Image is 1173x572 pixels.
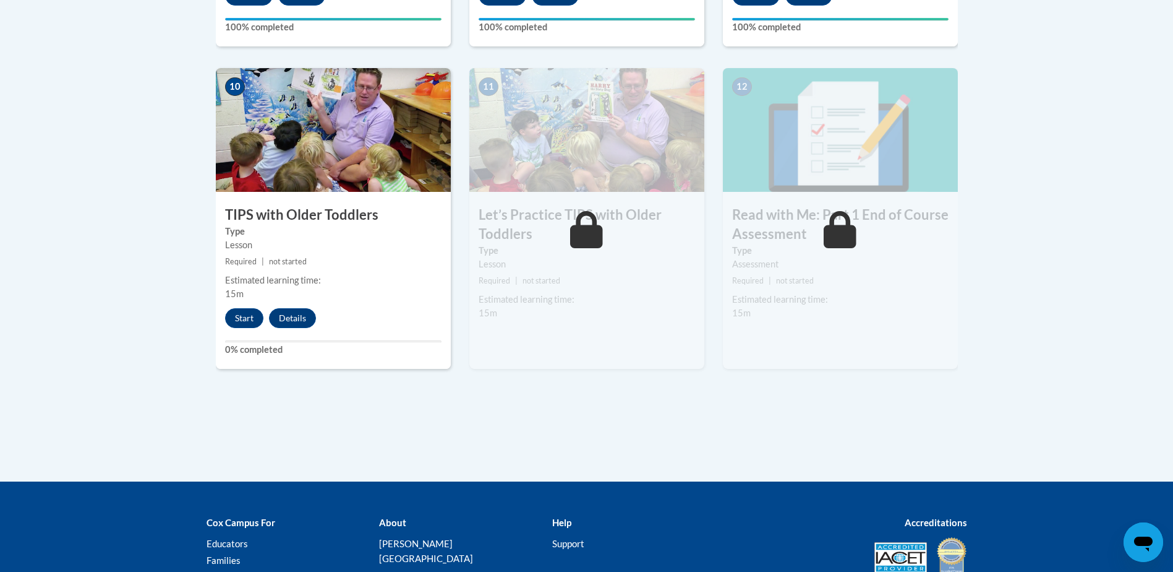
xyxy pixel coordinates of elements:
[225,274,441,287] div: Estimated learning time:
[905,517,967,528] b: Accreditations
[769,276,771,285] span: |
[523,276,560,285] span: not started
[1124,522,1163,562] iframe: Button to launch messaging window
[379,538,473,564] a: [PERSON_NAME][GEOGRAPHIC_DATA]
[479,308,497,318] span: 15m
[225,343,441,357] label: 0% completed
[732,244,949,258] label: Type
[207,538,248,549] a: Educators
[732,293,949,306] div: Estimated learning time:
[723,68,958,192] img: Course Image
[469,68,704,192] img: Course Image
[225,288,244,299] span: 15m
[225,308,263,328] button: Start
[262,257,264,266] span: |
[732,20,949,34] label: 100% completed
[207,555,241,566] a: Families
[723,206,958,244] h3: Read with Me: Part 1 End of Course Assessment
[479,244,695,258] label: Type
[479,258,695,271] div: Lesson
[479,276,510,285] span: Required
[552,517,571,528] b: Help
[479,77,498,96] span: 11
[479,20,695,34] label: 100% completed
[776,276,814,285] span: not started
[479,18,695,20] div: Your progress
[216,206,451,225] h3: TIPS with Older Toddlers
[225,225,441,238] label: Type
[225,77,245,96] span: 10
[552,538,584,549] a: Support
[479,293,695,306] div: Estimated learning time:
[225,257,257,266] span: Required
[732,276,764,285] span: Required
[469,206,704,244] h3: Let’s Practice TIPS with Older Toddlers
[732,77,752,96] span: 12
[515,276,518,285] span: |
[732,308,751,318] span: 15m
[269,308,316,328] button: Details
[269,257,307,266] span: not started
[379,517,406,528] b: About
[732,258,949,271] div: Assessment
[207,517,275,528] b: Cox Campus For
[216,68,451,192] img: Course Image
[732,18,949,20] div: Your progress
[225,238,441,252] div: Lesson
[225,18,441,20] div: Your progress
[225,20,441,34] label: 100% completed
